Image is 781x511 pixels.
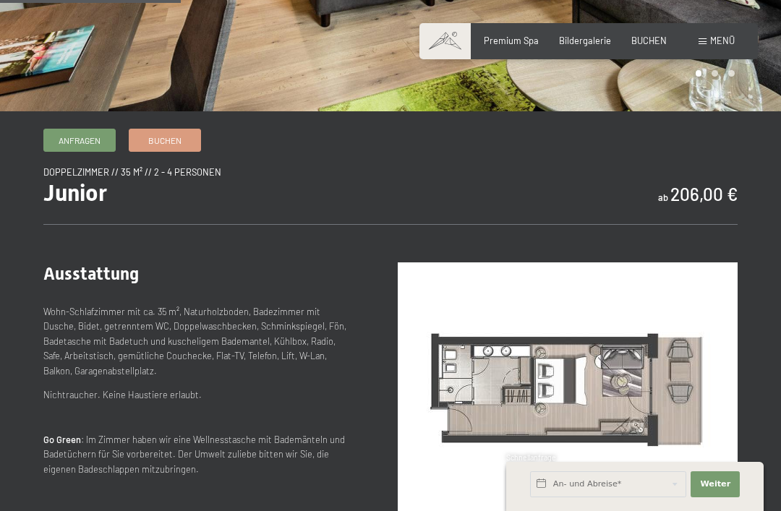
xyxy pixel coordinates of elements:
span: Anfragen [59,134,101,147]
p: Wohn-Schlafzimmer mit ca. 35 m², Naturholzboden, Badezimmer mit Dusche, Bidet, getrenntem WC, Dop... [43,304,351,378]
span: Ausstattung [43,264,139,284]
strong: Go Green [43,434,81,445]
span: Junior [43,179,107,207]
button: Weiter [691,471,740,497]
a: BUCHEN [631,35,667,46]
span: Weiter [700,478,730,490]
a: Anfragen [44,129,115,151]
span: Einwilligung Marketing* [250,290,370,304]
a: Buchen [129,129,200,151]
p: : Im Zimmer haben wir eine Wellnesstasche mit Bademänteln und Badetüchern für Sie vorbereitet. De... [43,432,351,476]
span: Doppelzimmer // 35 m² // 2 - 4 Personen [43,166,221,178]
span: Menü [710,35,735,46]
span: Schnellanfrage [506,453,556,462]
span: Buchen [148,134,182,147]
a: Premium Spa [484,35,539,46]
span: ab [658,192,668,203]
span: 1 [505,483,508,492]
p: Nichtraucher. Keine Haustiere erlaubt. [43,387,351,402]
a: Bildergalerie [559,35,611,46]
b: 206,00 € [670,184,738,205]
